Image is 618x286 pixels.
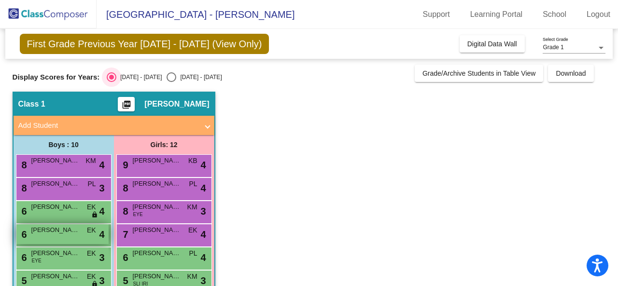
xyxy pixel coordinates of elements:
[13,73,100,82] span: Display Scores for Years:
[422,69,536,77] span: Grade/Archive Students in Table View
[87,272,96,282] span: EK
[86,156,96,166] span: KM
[87,248,96,259] span: EK
[121,183,128,193] span: 8
[87,179,96,189] span: PL
[19,275,27,286] span: 5
[133,156,181,165] span: [PERSON_NAME]
[32,257,42,264] span: EYE
[556,69,586,77] span: Download
[19,252,27,263] span: 6
[189,179,197,189] span: PL
[535,7,574,22] a: School
[116,73,162,82] div: [DATE] - [DATE]
[460,35,525,53] button: Digital Data Wall
[99,227,104,242] span: 4
[114,135,214,154] div: Girls: 12
[121,275,128,286] span: 5
[187,272,197,282] span: KM
[133,179,181,189] span: [PERSON_NAME]
[415,7,458,22] a: Support
[19,183,27,193] span: 8
[467,40,517,48] span: Digital Data Wall
[31,156,80,165] span: [PERSON_NAME]
[31,202,80,212] span: [PERSON_NAME]
[133,211,143,218] span: EYE
[133,202,181,212] span: [PERSON_NAME]
[133,225,181,235] span: [PERSON_NAME] [PERSON_NAME]
[121,160,128,170] span: 9
[31,272,80,281] span: [PERSON_NAME] [PERSON_NAME]
[200,250,206,265] span: 4
[18,99,45,109] span: Class 1
[31,225,80,235] span: [PERSON_NAME]
[14,116,214,135] mat-expansion-panel-header: Add Student
[415,65,544,82] button: Grade/Archive Students in Table View
[121,229,128,240] span: 7
[121,206,128,217] span: 8
[133,272,181,281] span: [PERSON_NAME]
[200,181,206,195] span: 4
[14,135,114,154] div: Boys : 10
[200,227,206,242] span: 4
[99,181,104,195] span: 3
[187,202,197,212] span: KM
[118,97,135,111] button: Print Students Details
[189,248,197,259] span: PL
[188,156,197,166] span: KB
[121,100,132,113] mat-icon: picture_as_pdf
[144,99,209,109] span: [PERSON_NAME]
[91,211,98,219] span: lock
[31,179,80,189] span: [PERSON_NAME]
[99,158,104,172] span: 4
[463,7,531,22] a: Learning Portal
[107,72,222,82] mat-radio-group: Select an option
[20,34,269,54] span: First Grade Previous Year [DATE] - [DATE] (View Only)
[121,252,128,263] span: 6
[19,206,27,217] span: 6
[176,73,222,82] div: [DATE] - [DATE]
[19,229,27,240] span: 6
[579,7,618,22] a: Logout
[99,250,104,265] span: 3
[188,225,197,235] span: EK
[133,248,181,258] span: [PERSON_NAME]
[99,204,104,218] span: 4
[18,120,198,131] mat-panel-title: Add Student
[31,248,80,258] span: [PERSON_NAME]
[200,204,206,218] span: 3
[19,160,27,170] span: 8
[548,65,593,82] button: Download
[200,158,206,172] span: 4
[87,225,96,235] span: EK
[87,202,96,212] span: EK
[543,44,563,51] span: Grade 1
[97,7,295,22] span: [GEOGRAPHIC_DATA] - [PERSON_NAME]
